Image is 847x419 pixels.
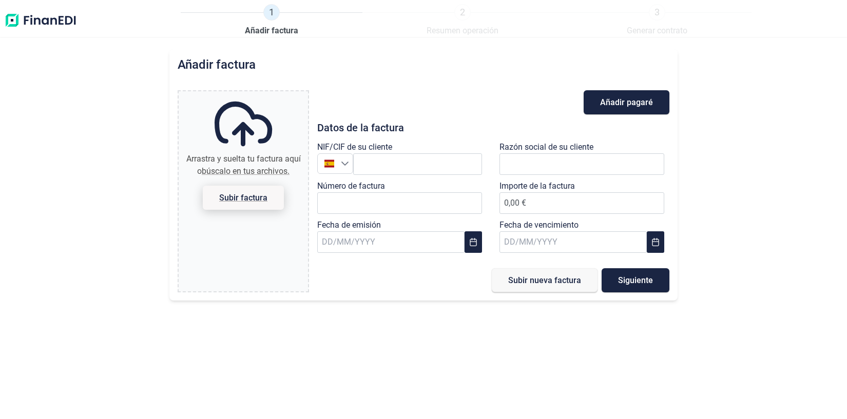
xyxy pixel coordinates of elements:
[183,153,304,177] div: Arrastra y suelta tu factura aquí o
[341,154,353,173] div: Seleccione un país
[178,57,256,72] h2: Añadir factura
[618,276,653,284] span: Siguiente
[499,219,579,231] label: Fecha de vencimiento
[4,4,77,37] img: Logo de aplicación
[317,141,392,153] label: NIF/CIF de su cliente
[317,123,669,133] h3: Datos de la factura
[324,158,334,168] img: ES
[263,4,280,21] span: 1
[584,90,669,114] button: Añadir pagaré
[219,194,267,202] span: Subir factura
[317,219,381,231] label: Fecha de emisión
[600,98,653,106] span: Añadir pagaré
[508,276,581,284] span: Subir nueva factura
[499,180,575,192] label: Importe de la factura
[245,25,298,37] span: Añadir factura
[499,141,593,153] label: Razón social de su cliente
[317,180,385,192] label: Número de factura
[465,231,482,253] button: Choose Date
[602,268,669,292] button: Siguiente
[317,231,465,253] input: DD/MM/YYYY
[499,231,647,253] input: DD/MM/YYYY
[202,166,290,176] span: búscalo en tus archivos.
[647,231,664,253] button: Choose Date
[245,4,298,37] a: 1Añadir factura
[492,268,598,292] button: Subir nueva factura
